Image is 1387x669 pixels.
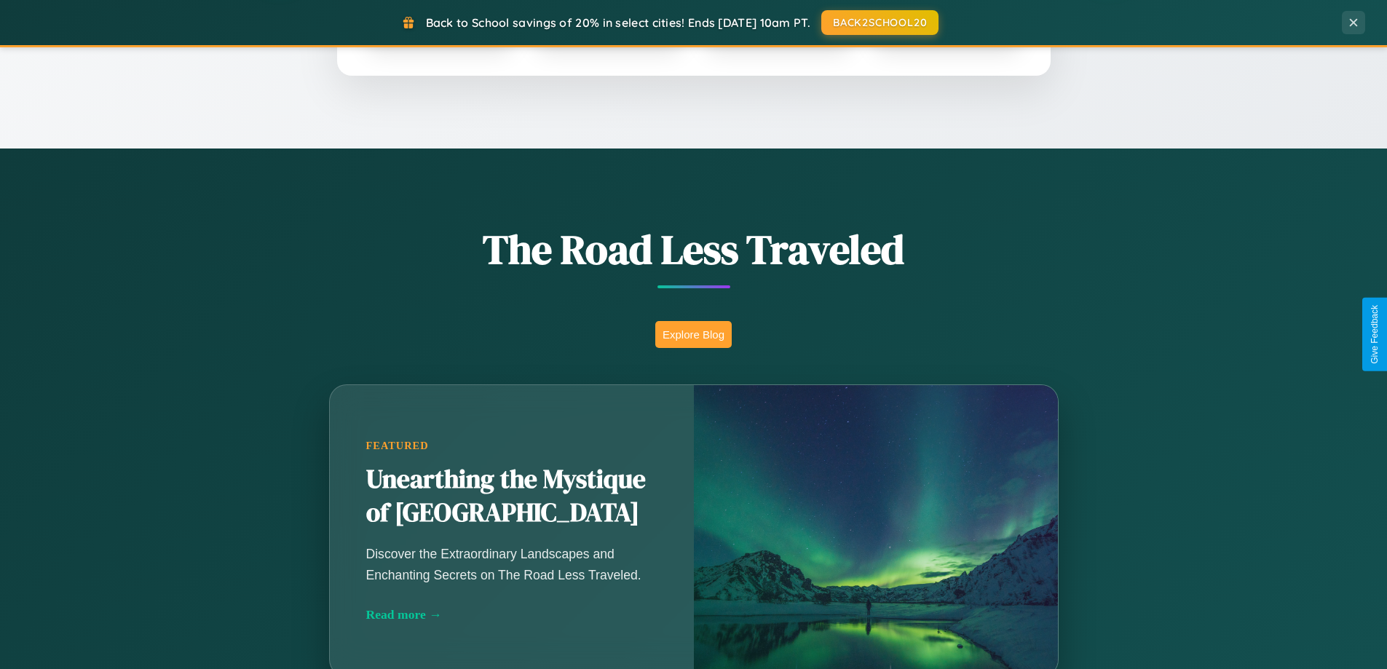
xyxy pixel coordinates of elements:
[366,463,657,530] h2: Unearthing the Mystique of [GEOGRAPHIC_DATA]
[426,15,810,30] span: Back to School savings of 20% in select cities! Ends [DATE] 10am PT.
[366,607,657,622] div: Read more →
[655,321,732,348] button: Explore Blog
[366,440,657,452] div: Featured
[257,221,1131,277] h1: The Road Less Traveled
[821,10,939,35] button: BACK2SCHOOL20
[366,544,657,585] p: Discover the Extraordinary Landscapes and Enchanting Secrets on The Road Less Traveled.
[1370,305,1380,364] div: Give Feedback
